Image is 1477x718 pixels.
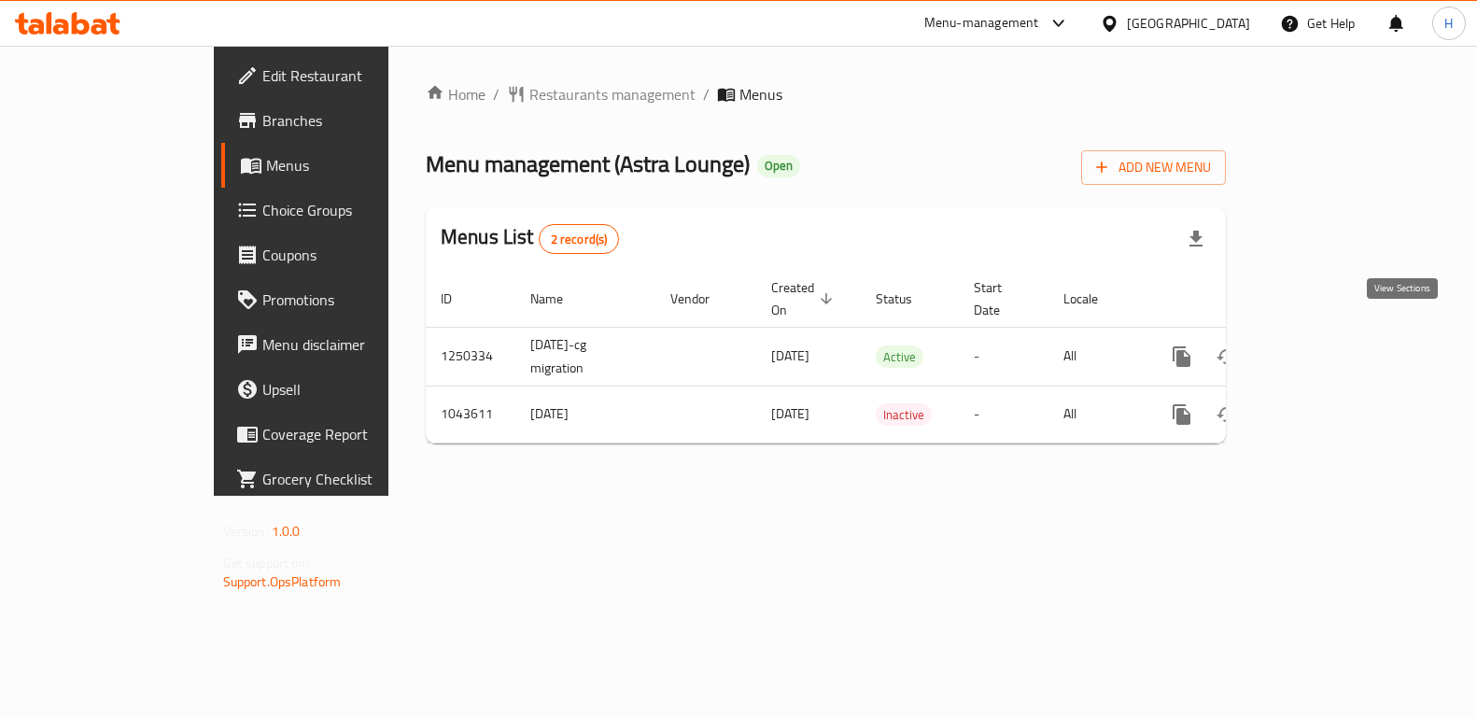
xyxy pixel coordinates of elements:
span: [DATE] [771,401,809,426]
span: Coupons [262,244,445,266]
span: 2 record(s) [540,231,619,248]
span: Choice Groups [262,199,445,221]
a: Coverage Report [221,412,460,457]
span: Menu disclaimer [262,333,445,356]
div: Inactive [876,403,932,426]
span: Locale [1063,288,1122,310]
a: Promotions [221,277,460,322]
span: 1.0.0 [272,519,301,543]
span: Upsell [262,378,445,401]
button: more [1160,334,1204,379]
a: Restaurants management [507,83,696,106]
span: Get support on: [223,551,309,575]
span: Edit Restaurant [262,64,445,87]
a: Coupons [221,232,460,277]
span: Created On [771,276,838,321]
li: / [703,83,710,106]
span: Branches [262,109,445,132]
span: Name [530,288,587,310]
nav: breadcrumb [426,83,1226,106]
span: Vendor [670,288,734,310]
td: All [1048,386,1145,443]
td: - [959,327,1048,386]
span: Start Date [974,276,1026,321]
span: Menus [266,154,445,176]
a: Menu disclaimer [221,322,460,367]
span: Coverage Report [262,423,445,445]
span: Open [757,158,800,174]
span: Menus [739,83,782,106]
button: Change Status [1204,334,1249,379]
li: / [493,83,499,106]
a: Support.OpsPlatform [223,570,342,594]
td: 1250334 [426,327,515,386]
td: All [1048,327,1145,386]
a: Branches [221,98,460,143]
span: H [1444,13,1453,34]
a: Choice Groups [221,188,460,232]
td: [DATE] [515,386,655,443]
table: enhanced table [426,271,1354,443]
button: Add New Menu [1081,150,1226,185]
div: Active [876,345,923,368]
a: Menus [221,143,460,188]
td: 1043611 [426,386,515,443]
div: Menu-management [924,12,1039,35]
span: [DATE] [771,344,809,368]
div: Total records count [539,224,620,254]
span: Restaurants management [529,83,696,106]
span: Promotions [262,289,445,311]
span: Inactive [876,404,932,426]
span: Menu management ( Astra Lounge ) [426,143,750,185]
span: Active [876,346,923,368]
button: more [1160,392,1204,437]
span: ID [441,288,476,310]
a: Grocery Checklist [221,457,460,501]
th: Actions [1145,271,1354,328]
div: Open [757,155,800,177]
h2: Menus List [441,223,619,254]
a: Upsell [221,367,460,412]
a: Edit Restaurant [221,53,460,98]
div: [GEOGRAPHIC_DATA] [1127,13,1250,34]
span: Add New Menu [1096,156,1211,179]
span: Grocery Checklist [262,468,445,490]
button: Change Status [1204,392,1249,437]
td: [DATE]-cg migration [515,327,655,386]
span: Status [876,288,936,310]
td: - [959,386,1048,443]
span: Version: [223,519,269,543]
